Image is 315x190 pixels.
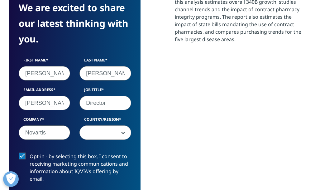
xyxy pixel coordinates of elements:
label: Company [19,117,70,125]
label: First Name [19,57,70,66]
button: Open Preferences [3,171,19,187]
label: Job Title [79,87,131,96]
label: Last Name [79,57,131,66]
label: Opt-in - by selecting this box, I consent to receiving marketing communications and information a... [19,153,131,186]
label: Country/Region [79,117,131,125]
label: Email Address [19,87,70,96]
